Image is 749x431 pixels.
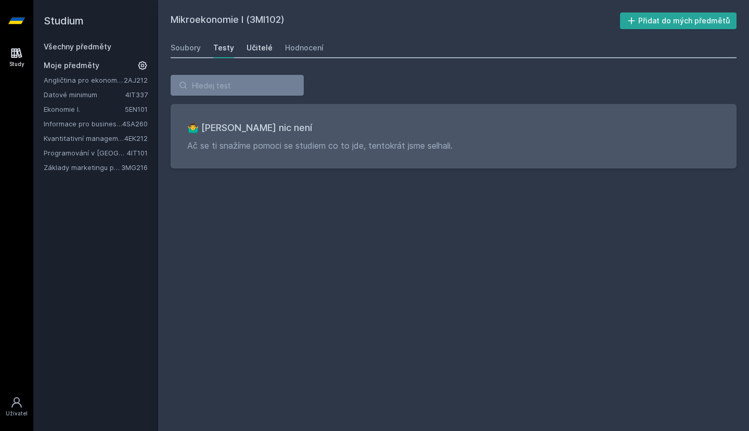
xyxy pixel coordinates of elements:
a: 4EK212 [124,134,148,142]
div: Uživatel [6,410,28,417]
a: 5EN101 [125,105,148,113]
button: Přidat do mých předmětů [620,12,737,29]
a: Informace pro business (v angličtině) [44,119,122,129]
div: Study [9,60,24,68]
a: 4IT337 [125,90,148,99]
a: Všechny předměty [44,42,111,51]
a: Programování v [GEOGRAPHIC_DATA] [44,148,127,158]
a: Kvantitativní management [44,133,124,143]
a: Uživatel [2,391,31,423]
a: 2AJ212 [124,76,148,84]
a: Hodnocení [285,37,324,58]
div: Učitelé [247,43,273,53]
a: Testy [213,37,234,58]
a: Ekonomie I. [44,104,125,114]
a: 4SA260 [122,120,148,128]
div: Soubory [171,43,201,53]
span: Moje předměty [44,60,99,71]
input: Hledej test [171,75,304,96]
a: Angličtina pro ekonomická studia 2 (B2/C1) [44,75,124,85]
div: Testy [213,43,234,53]
a: Datové minimum [44,89,125,100]
h3: 🤷‍♂️ [PERSON_NAME] nic není [187,121,720,135]
a: Učitelé [247,37,273,58]
h2: Mikroekonomie I (3MI102) [171,12,620,29]
p: Ač se ti snažíme pomoci se studiem co to jde, tentokrát jsme selhali. [187,139,720,152]
div: Hodnocení [285,43,324,53]
a: 3MG216 [121,163,148,172]
a: Study [2,42,31,73]
a: Základy marketingu pro informatiky a statistiky [44,162,121,173]
a: Soubory [171,37,201,58]
a: 4IT101 [127,149,148,157]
